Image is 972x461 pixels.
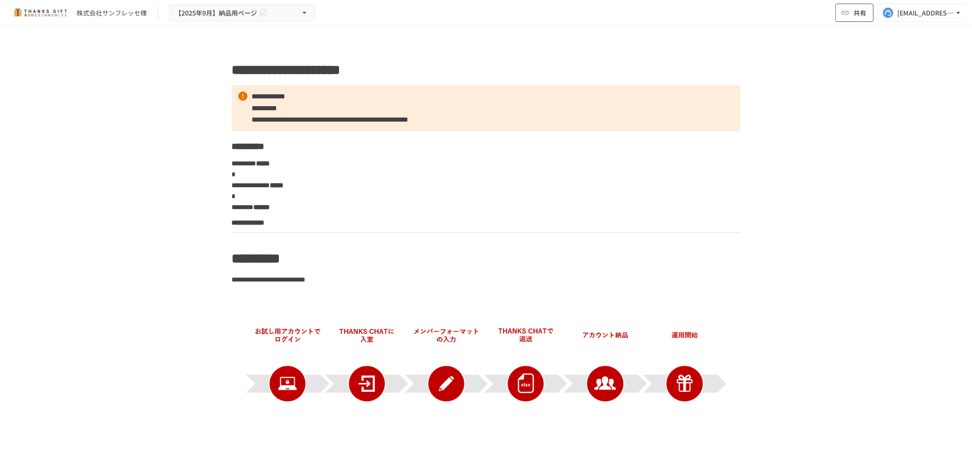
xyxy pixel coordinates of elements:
[877,4,968,22] button: [EMAIL_ADDRESS][DOMAIN_NAME]
[77,8,147,18] div: 株式会社サンフレッセ様
[897,7,954,19] div: [EMAIL_ADDRESS][DOMAIN_NAME]
[854,8,866,18] span: 共有
[232,290,741,447] img: C3OHHblBE0okiKYjRMrCXrWUHBDNFaxCAwZGSf69WRF
[175,7,257,19] span: 【2025年9月】納品用ページ
[169,4,315,22] button: 【2025年9月】納品用ページ
[11,5,69,20] img: mMP1OxWUAhQbsRWCurg7vIHe5HqDpP7qZo7fRoNLXQh
[835,4,874,22] button: 共有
